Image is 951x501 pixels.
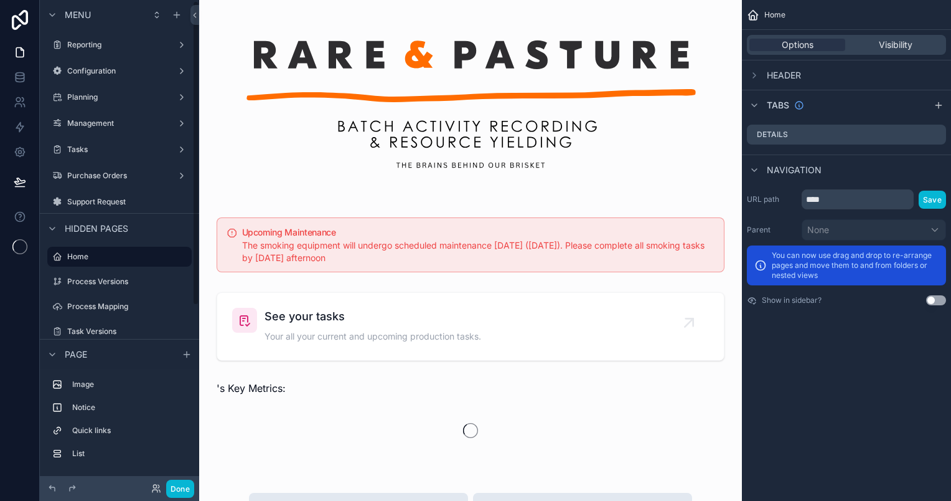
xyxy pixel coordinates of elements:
label: Show in sidebar? [762,295,822,305]
p: You can now use drag and drop to re-arrange pages and move them to and from folders or nested views [772,250,939,280]
label: Parent [747,225,797,235]
span: Home [764,10,785,20]
a: Reporting [47,35,192,55]
span: Tabs [767,99,789,112]
label: Configuration [67,66,172,76]
button: Save [919,191,946,209]
label: Purchase Orders [67,171,172,181]
a: Process Versions [47,272,192,292]
span: Hidden pages [65,222,128,235]
a: Home [47,247,192,267]
label: Reporting [67,40,172,50]
span: Navigation [767,164,822,176]
label: Process Mapping [67,302,189,312]
a: Process Mapping [47,297,192,317]
label: Notice [72,403,187,413]
a: Purchase Orders [47,166,192,186]
span: Options [782,39,813,51]
label: URL path [747,194,797,204]
label: Home [67,252,184,262]
div: scrollable content [40,369,199,476]
span: Header [767,69,801,82]
span: None [807,224,829,236]
label: Details [757,130,788,140]
a: Tasks [47,140,192,160]
label: Support Request [67,197,189,207]
span: Visibility [879,39,912,51]
a: Planning [47,87,192,107]
span: Page [65,348,87,361]
a: Configuration [47,61,192,81]
button: Done [166,480,194,498]
label: List [72,449,187,459]
a: Support Request [47,192,192,212]
label: Task Versions [67,327,189,336]
label: Process Versions [67,277,189,287]
a: Task Versions [47,322,192,341]
span: Menu [65,9,91,21]
a: Management [47,113,192,133]
label: Image [72,379,187,389]
label: Tasks [67,145,172,155]
label: Quick links [72,426,187,436]
button: None [802,219,946,241]
label: Planning [67,92,172,102]
label: Management [67,118,172,128]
